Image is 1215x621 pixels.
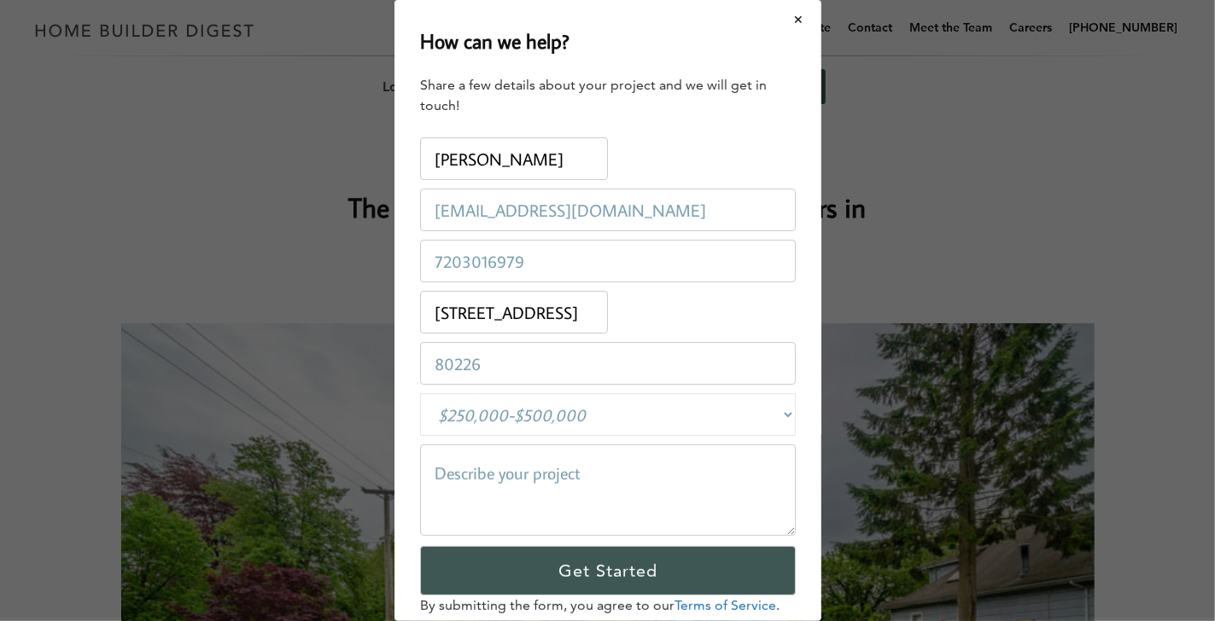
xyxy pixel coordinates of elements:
[776,2,821,38] button: Close modal
[675,597,776,613] a: Terms of Service
[420,75,796,116] div: Share a few details about your project and we will get in touch!
[420,595,796,616] p: By submitting the form, you agree to our .
[888,499,1195,601] iframe: Drift Widget Chat Controller
[420,291,608,334] input: Project Address
[420,137,608,180] input: Name
[420,342,796,385] input: Zip Code
[420,240,796,282] input: Phone Number
[420,546,796,595] input: Get Started
[420,26,570,56] h2: How can we help?
[420,189,796,231] input: Email Address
